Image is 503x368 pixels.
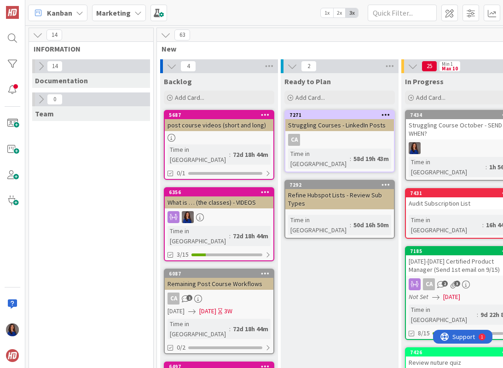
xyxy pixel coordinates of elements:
span: INFORMATION [34,44,142,53]
div: Time in [GEOGRAPHIC_DATA] [168,226,229,246]
div: 6087 [165,270,273,278]
div: 72d 18h 44m [231,149,271,160]
span: 4 [180,61,196,72]
div: 72d 18h 44m [231,231,271,241]
span: 0/1 [177,168,185,178]
span: Documentation [35,76,88,85]
div: 6356What is … (the classes) - VIDEOS [165,188,273,208]
span: 3 [454,281,460,287]
div: 7271 [289,112,394,118]
span: 3/15 [177,250,189,259]
div: CA [288,134,300,146]
span: 2 [442,281,448,287]
span: 2 [301,61,317,72]
div: Time in [GEOGRAPHIC_DATA] [168,319,229,339]
span: 1x [321,8,333,17]
div: 1 [48,4,50,11]
img: SL [409,142,421,154]
span: : [486,162,487,172]
b: Marketing [96,8,131,17]
img: Visit kanbanzone.com [6,6,19,19]
div: Time in [GEOGRAPHIC_DATA] [409,157,486,177]
div: CA [165,293,273,305]
div: 7292Refine Hubspot Lists - Review Sub Types [285,181,394,209]
div: Remaining Post Course Workflows [165,278,273,290]
div: 7271 [285,111,394,119]
div: 50d 16h 50m [351,220,391,230]
a: 5687post course videos (short and long)Time in [GEOGRAPHIC_DATA]:72d 18h 44m0/1 [164,110,274,180]
span: 2x [333,8,346,17]
span: 1 [186,295,192,301]
span: Add Card... [416,93,445,102]
div: CA [168,293,179,305]
span: 14 [46,29,62,40]
div: post course videos (short and long) [165,119,273,131]
span: [DATE] [443,292,460,302]
div: Time in [GEOGRAPHIC_DATA] [288,215,350,235]
div: 58d 19h 43m [351,154,391,164]
span: 8/15 [418,328,430,338]
div: Max 10 [442,66,458,71]
div: SL [165,211,273,223]
div: 6087 [169,270,273,277]
span: : [477,310,478,320]
a: 6356What is … (the classes) - VIDEOSSLTime in [GEOGRAPHIC_DATA]:72d 18h 44m3/15 [164,187,274,261]
div: Min 1 [442,62,453,66]
span: : [229,231,231,241]
div: 5687 [165,111,273,119]
div: Struggling Courses - LinkedIn Posts [285,119,394,131]
div: 5687 [169,112,273,118]
div: 72d 18h 44m [231,324,271,334]
span: Add Card... [175,93,204,102]
div: 6356 [165,188,273,196]
span: 0/2 [177,343,185,352]
img: avatar [6,349,19,362]
img: SL [182,211,194,223]
span: 0 [47,94,63,105]
span: [DATE] [168,306,185,316]
div: Refine Hubspot Lists - Review Sub Types [285,189,394,209]
span: Team [35,109,54,118]
span: Kanban [47,7,72,18]
span: : [482,220,484,230]
i: Not Set [409,293,428,301]
div: 7271Struggling Courses - LinkedIn Posts [285,111,394,131]
span: In Progress [405,77,444,86]
img: SL [6,323,19,336]
div: CA [285,134,394,146]
input: Quick Filter... [368,5,437,21]
div: 6356 [169,189,273,195]
span: : [229,324,231,334]
div: Time in [GEOGRAPHIC_DATA] [168,144,229,165]
span: 3x [346,8,358,17]
a: 7271Struggling Courses - LinkedIn PostsCATime in [GEOGRAPHIC_DATA]:58d 19h 43m [284,110,395,172]
div: Time in [GEOGRAPHIC_DATA] [409,305,477,325]
span: Backlog [164,77,192,86]
span: : [350,220,351,230]
div: 7292 [285,181,394,189]
a: 7292Refine Hubspot Lists - Review Sub TypesTime in [GEOGRAPHIC_DATA]:50d 16h 50m [284,180,395,239]
span: : [350,154,351,164]
span: Support [19,1,42,12]
span: : [229,149,231,160]
span: 14 [47,61,63,72]
span: Add Card... [295,93,325,102]
a: 6087Remaining Post Course WorkflowsCA[DATE][DATE]3WTime in [GEOGRAPHIC_DATA]:72d 18h 44m0/2 [164,269,274,354]
div: 7292 [289,182,394,188]
span: [DATE] [199,306,216,316]
div: 3W [224,306,232,316]
div: What is … (the classes) - VIDEOS [165,196,273,208]
div: 6087Remaining Post Course Workflows [165,270,273,290]
span: 63 [174,29,190,40]
div: 5687post course videos (short and long) [165,111,273,131]
div: Time in [GEOGRAPHIC_DATA] [409,215,482,235]
div: CA [423,278,435,290]
span: 25 [422,61,437,72]
div: Time in [GEOGRAPHIC_DATA] [288,149,350,169]
span: Ready to Plan [284,77,331,86]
